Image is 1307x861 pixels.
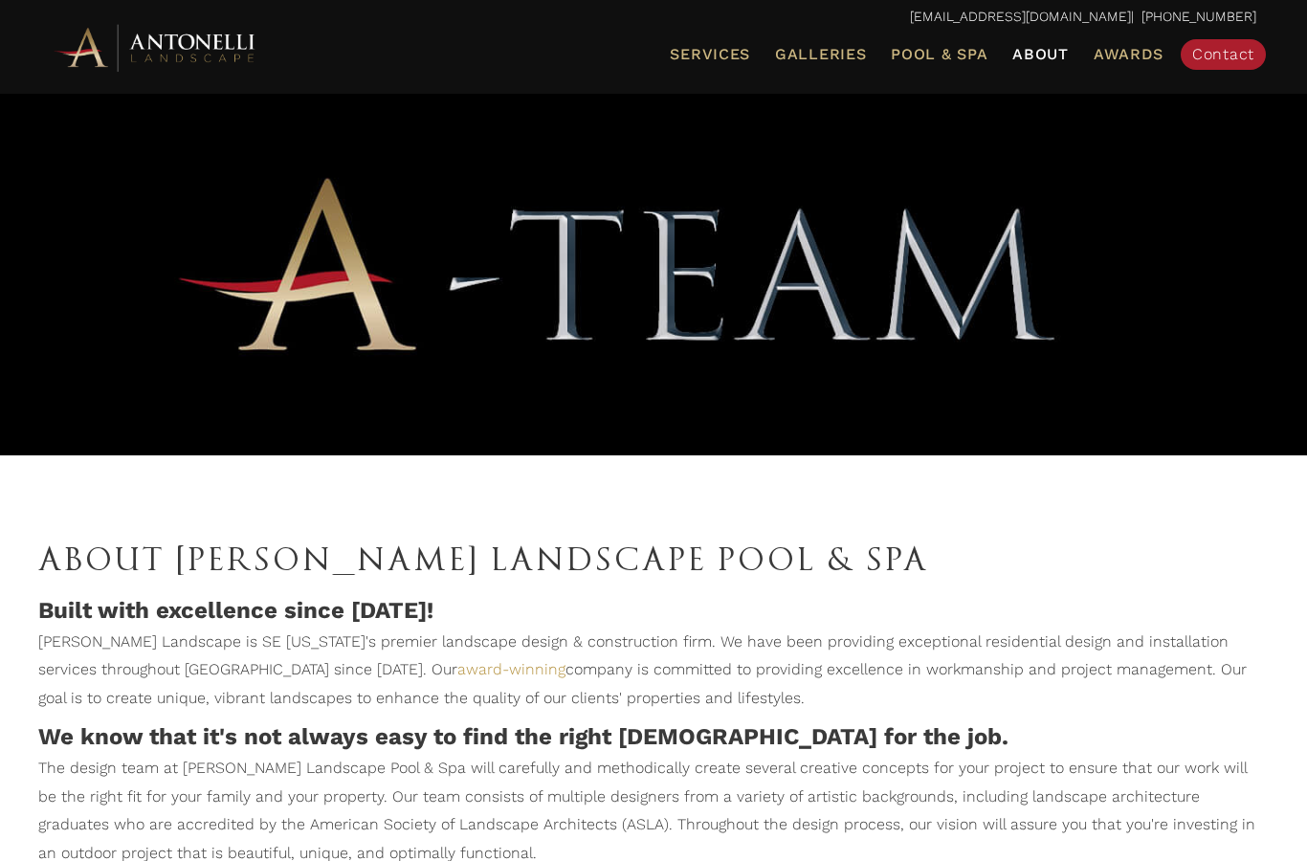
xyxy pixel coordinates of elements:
[1012,47,1069,62] span: About
[670,47,750,62] span: Services
[662,42,758,67] a: Services
[38,532,1269,585] h1: About [PERSON_NAME] Landscape Pool & Spa
[38,721,1269,754] h4: We know that it's not always easy to find the right [DEMOGRAPHIC_DATA] for the job.
[1094,45,1163,63] span: Awards
[38,595,1269,628] h4: Built with excellence since [DATE]!
[51,5,1256,30] p: | [PHONE_NUMBER]
[51,21,261,74] img: Antonelli Horizontal Logo
[767,42,874,67] a: Galleries
[775,45,866,63] span: Galleries
[1086,42,1171,67] a: Awards
[457,660,565,678] a: award-winning
[1181,39,1266,70] a: Contact
[891,45,987,63] span: Pool & Spa
[883,42,995,67] a: Pool & Spa
[1005,42,1076,67] a: About
[1192,45,1254,63] span: Contact
[38,628,1269,722] p: [PERSON_NAME] Landscape is SE [US_STATE]'s premier landscape design & construction firm. We have ...
[910,9,1131,24] a: [EMAIL_ADDRESS][DOMAIN_NAME]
